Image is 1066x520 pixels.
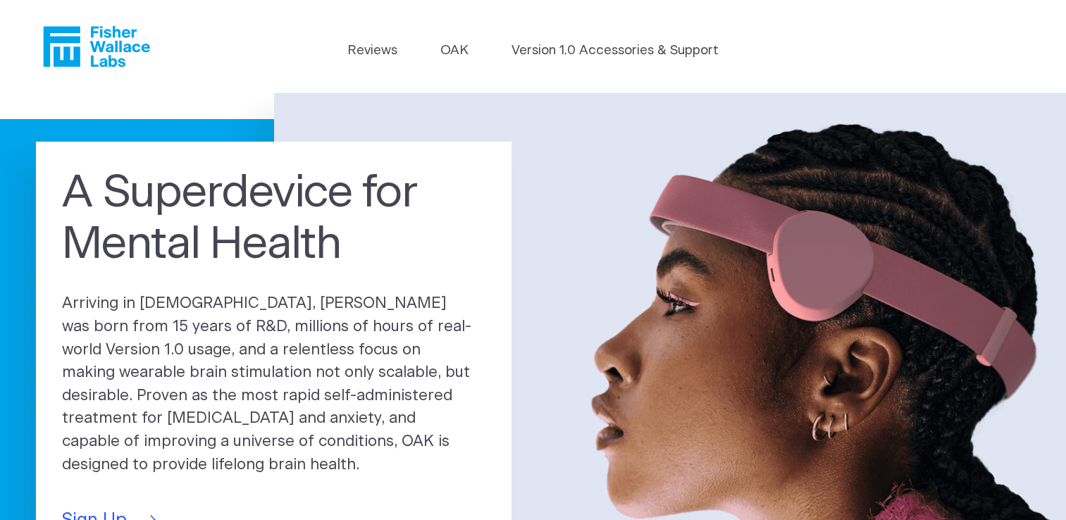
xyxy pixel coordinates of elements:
[512,41,719,61] a: Version 1.0 Accessories & Support
[43,26,150,67] a: Fisher Wallace
[440,41,469,61] a: OAK
[62,168,485,271] h1: A Superdevice for Mental Health
[62,292,485,476] p: Arriving in [DEMOGRAPHIC_DATA], [PERSON_NAME] was born from 15 years of R&D, millions of hours of...
[347,41,397,61] a: Reviews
